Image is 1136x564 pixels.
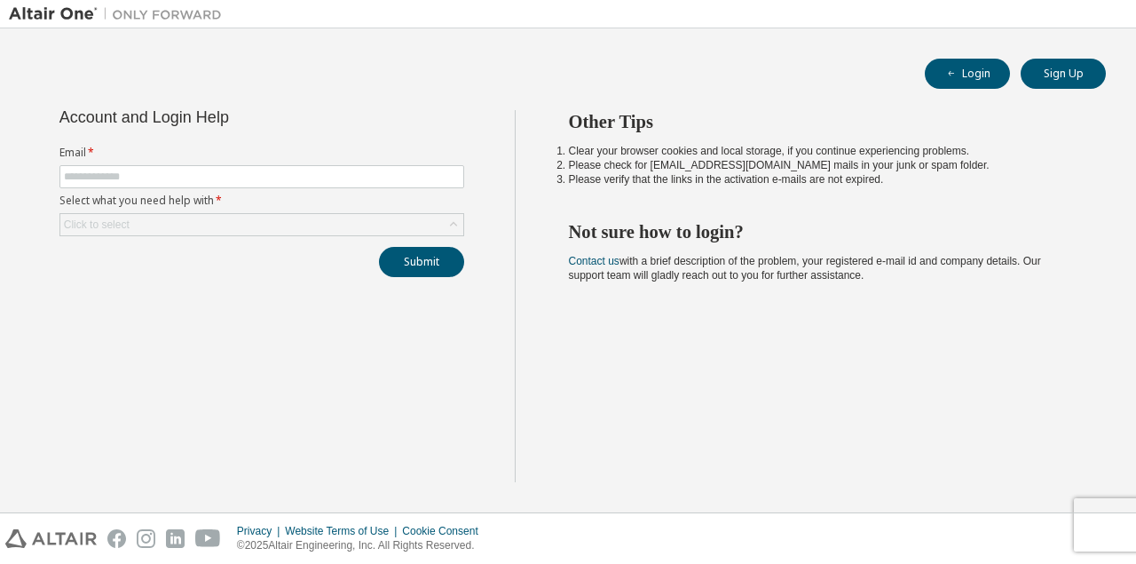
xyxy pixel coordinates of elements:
[925,59,1010,89] button: Login
[64,218,130,232] div: Click to select
[569,158,1075,172] li: Please check for [EMAIL_ADDRESS][DOMAIN_NAME] mails in your junk or spam folder.
[569,144,1075,158] li: Clear your browser cookies and local storage, if you continue experiencing problems.
[195,529,221,548] img: youtube.svg
[569,172,1075,187] li: Please verify that the links in the activation e-mails are not expired.
[569,255,619,267] a: Contact us
[379,247,464,277] button: Submit
[59,194,464,208] label: Select what you need help with
[569,255,1041,282] span: with a brief description of the problem, your registered e-mail id and company details. Our suppo...
[5,529,97,548] img: altair_logo.svg
[107,529,126,548] img: facebook.svg
[569,220,1075,243] h2: Not sure how to login?
[60,214,463,235] div: Click to select
[402,524,488,538] div: Cookie Consent
[9,5,231,23] img: Altair One
[59,146,464,160] label: Email
[59,110,383,124] div: Account and Login Help
[237,524,285,538] div: Privacy
[237,538,489,553] p: © 2025 Altair Engineering, Inc. All Rights Reserved.
[569,110,1075,133] h2: Other Tips
[1021,59,1106,89] button: Sign Up
[137,529,155,548] img: instagram.svg
[285,524,402,538] div: Website Terms of Use
[166,529,185,548] img: linkedin.svg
